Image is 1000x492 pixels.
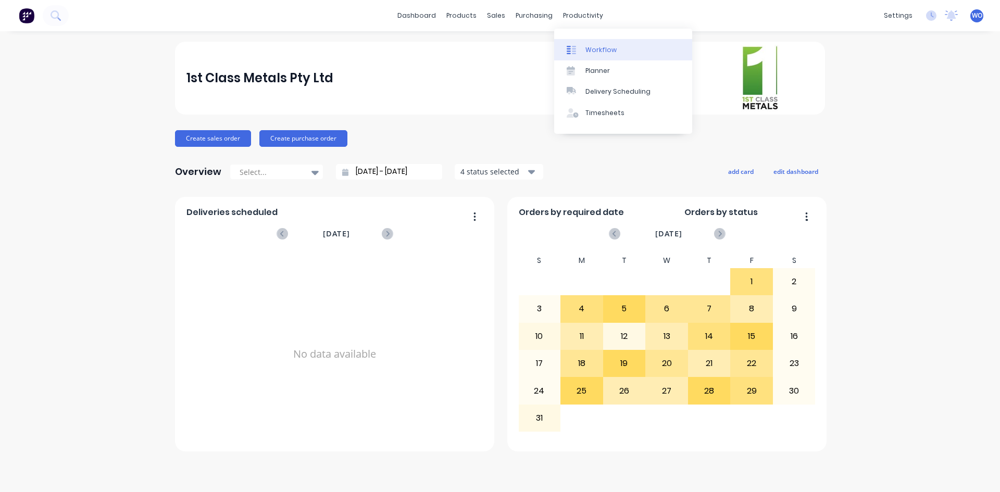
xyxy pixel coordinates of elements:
div: 3 [519,296,560,322]
div: Planner [585,66,610,75]
button: Create purchase order [259,130,347,147]
div: 4 status selected [460,166,526,177]
a: Delivery Scheduling [554,81,692,102]
div: 16 [773,323,815,349]
div: S [773,253,816,268]
div: M [560,253,603,268]
div: products [441,8,482,23]
div: Overview [175,161,221,182]
div: 1 [731,269,772,295]
div: 19 [604,350,645,376]
div: sales [482,8,510,23]
button: 4 status selected [455,164,543,180]
img: 1st Class Metals Pty Ltd [741,45,779,111]
div: 15 [731,323,772,349]
a: Planner [554,60,692,81]
div: 9 [773,296,815,322]
div: 23 [773,350,815,376]
a: Timesheets [554,103,692,123]
div: T [688,253,731,268]
div: settings [879,8,918,23]
button: Create sales order [175,130,251,147]
div: 27 [646,377,687,403]
div: No data available [186,253,483,455]
div: 6 [646,296,687,322]
div: 31 [519,405,560,431]
div: purchasing [510,8,558,23]
div: 10 [519,323,560,349]
div: 11 [561,323,603,349]
div: 14 [689,323,730,349]
div: 1st Class Metals Pty Ltd [186,68,333,89]
div: F [730,253,773,268]
button: edit dashboard [767,165,825,178]
img: Factory [19,8,34,23]
div: 22 [731,350,772,376]
a: Workflow [554,39,692,60]
div: 20 [646,350,687,376]
div: 28 [689,377,730,403]
span: Deliveries scheduled [186,206,278,219]
span: Orders by required date [519,206,624,219]
span: [DATE] [323,228,350,239]
div: 29 [731,377,772,403]
div: productivity [558,8,608,23]
div: 17 [519,350,560,376]
div: 7 [689,296,730,322]
a: dashboard [392,8,441,23]
div: 21 [689,350,730,376]
div: 13 [646,323,687,349]
div: 18 [561,350,603,376]
span: [DATE] [655,228,682,239]
div: 30 [773,377,815,403]
div: Delivery Scheduling [585,87,651,96]
span: WO [972,11,982,20]
div: 24 [519,377,560,403]
div: S [518,253,561,268]
button: add card [721,165,760,178]
div: 4 [561,296,603,322]
span: Orders by status [684,206,758,219]
div: T [603,253,646,268]
div: 26 [604,377,645,403]
div: Timesheets [585,108,624,118]
div: W [645,253,688,268]
div: 12 [604,323,645,349]
div: 8 [731,296,772,322]
div: 2 [773,269,815,295]
div: 25 [561,377,603,403]
div: 5 [604,296,645,322]
div: Workflow [585,45,617,55]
